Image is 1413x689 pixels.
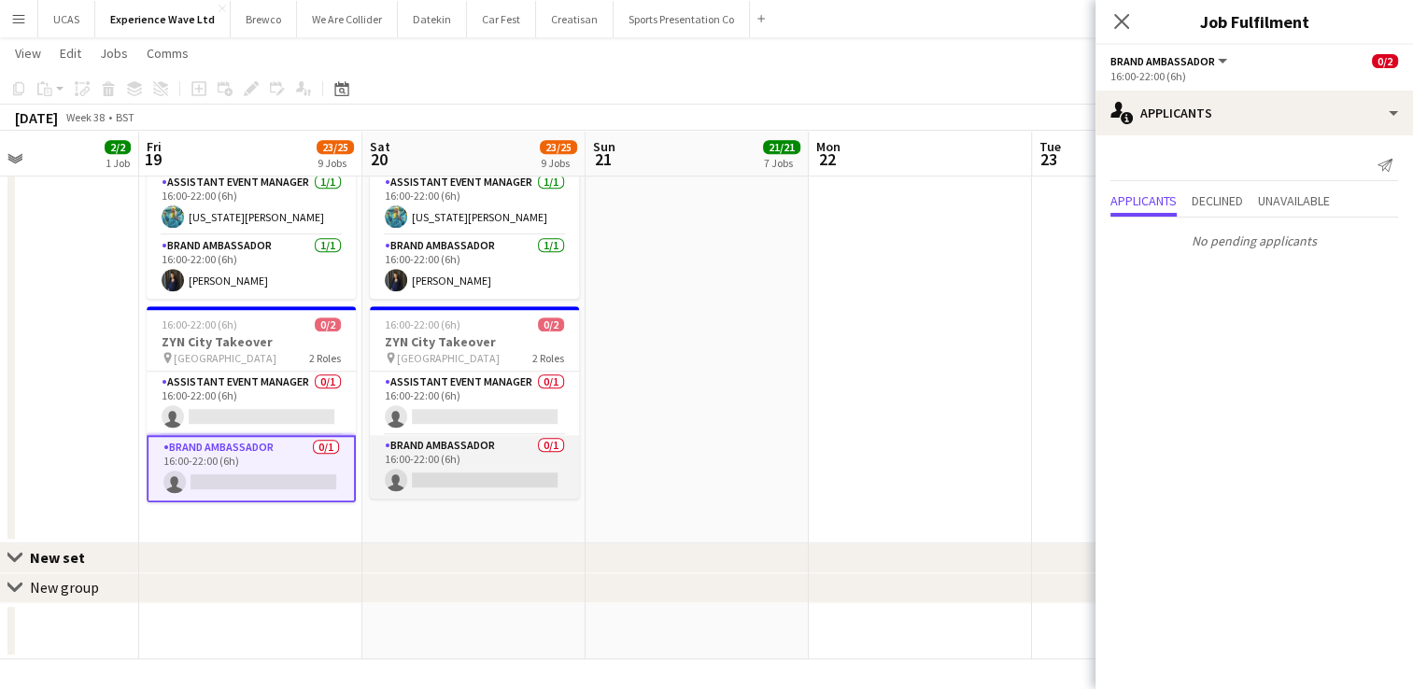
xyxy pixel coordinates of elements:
[116,110,134,124] div: BST
[15,45,41,62] span: View
[174,351,276,365] span: [GEOGRAPHIC_DATA]
[297,1,398,37] button: We Are Collider
[147,172,356,235] app-card-role: Assistant Event Manager1/116:00-22:00 (6h)[US_STATE][PERSON_NAME]
[398,1,467,37] button: Datekin
[1095,9,1413,34] h3: Job Fulfilment
[385,317,460,331] span: 16:00-22:00 (6h)
[144,148,162,170] span: 19
[1192,194,1243,207] span: Declined
[467,1,536,37] button: Car Fest
[317,140,354,154] span: 23/25
[147,106,356,299] app-job-card: 16:00-22:00 (6h)2/2ZYN City Takeover [GEOGRAPHIC_DATA]2 RolesAssistant Event Manager1/116:00-22:0...
[370,106,579,299] app-job-card: 16:00-22:00 (6h)2/2ZYN City Takeover [GEOGRAPHIC_DATA]2 RolesAssistant Event Manager1/116:00-22:0...
[370,172,579,235] app-card-role: Assistant Event Manager1/116:00-22:00 (6h)[US_STATE][PERSON_NAME]
[1095,91,1413,135] div: Applicants
[62,110,108,124] span: Week 38
[147,306,356,502] app-job-card: 16:00-22:00 (6h)0/2ZYN City Takeover [GEOGRAPHIC_DATA]2 RolesAssistant Event Manager0/116:00-22:0...
[147,45,189,62] span: Comms
[92,41,135,65] a: Jobs
[367,148,390,170] span: 20
[370,333,579,350] h3: ZYN City Takeover
[15,108,58,127] div: [DATE]
[397,351,500,365] span: [GEOGRAPHIC_DATA]
[1110,194,1177,207] span: Applicants
[318,156,353,170] div: 9 Jobs
[52,41,89,65] a: Edit
[105,140,131,154] span: 2/2
[147,435,356,502] app-card-role: Brand Ambassador0/116:00-22:00 (6h)
[536,1,614,37] button: Creatisan
[370,372,579,435] app-card-role: Assistant Event Manager0/116:00-22:00 (6h)
[162,317,237,331] span: 16:00-22:00 (6h)
[315,317,341,331] span: 0/2
[1037,148,1061,170] span: 23
[538,317,564,331] span: 0/2
[614,1,750,37] button: Sports Presentation Co
[590,148,615,170] span: 21
[147,235,356,299] app-card-role: Brand Ambassador1/116:00-22:00 (6h)[PERSON_NAME]
[540,140,577,154] span: 23/25
[1372,54,1398,68] span: 0/2
[30,548,100,567] div: New set
[764,156,799,170] div: 7 Jobs
[370,435,579,499] app-card-role: Brand Ambassador0/116:00-22:00 (6h)
[813,148,841,170] span: 22
[1110,54,1230,68] button: Brand Ambassador
[370,235,579,299] app-card-role: Brand Ambassador1/116:00-22:00 (6h)[PERSON_NAME]
[147,333,356,350] h3: ZYN City Takeover
[532,351,564,365] span: 2 Roles
[38,1,95,37] button: UCAS
[100,45,128,62] span: Jobs
[1039,138,1061,155] span: Tue
[1258,194,1330,207] span: Unavailable
[593,138,615,155] span: Sun
[1095,225,1413,257] p: No pending applicants
[30,578,99,597] div: New group
[1110,69,1398,83] div: 16:00-22:00 (6h)
[60,45,81,62] span: Edit
[816,138,841,155] span: Mon
[763,140,800,154] span: 21/21
[370,306,579,499] app-job-card: 16:00-22:00 (6h)0/2ZYN City Takeover [GEOGRAPHIC_DATA]2 RolesAssistant Event Manager0/116:00-22:0...
[309,351,341,365] span: 2 Roles
[231,1,297,37] button: Brewco
[541,156,576,170] div: 9 Jobs
[147,138,162,155] span: Fri
[139,41,196,65] a: Comms
[95,1,231,37] button: Experience Wave Ltd
[370,138,390,155] span: Sat
[147,372,356,435] app-card-role: Assistant Event Manager0/116:00-22:00 (6h)
[7,41,49,65] a: View
[1110,54,1215,68] span: Brand Ambassador
[106,156,130,170] div: 1 Job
